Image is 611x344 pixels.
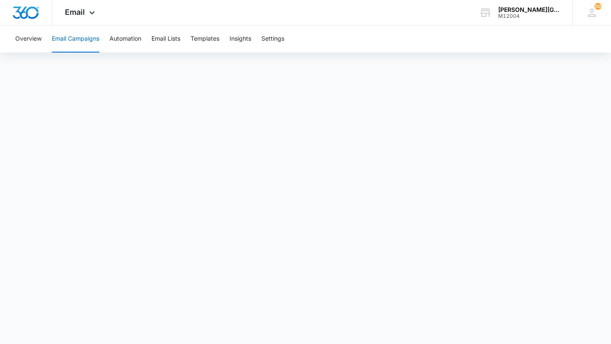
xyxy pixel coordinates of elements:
div: notifications count [594,3,601,10]
button: Settings [261,25,284,53]
button: Email Lists [151,25,180,53]
button: Overview [15,25,42,53]
button: Templates [191,25,219,53]
span: Email [65,8,85,17]
button: Automation [109,25,141,53]
div: account id [498,13,560,19]
div: account name [498,6,560,13]
button: Email Campaigns [52,25,99,53]
button: Insights [230,25,251,53]
span: 50 [594,3,601,10]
